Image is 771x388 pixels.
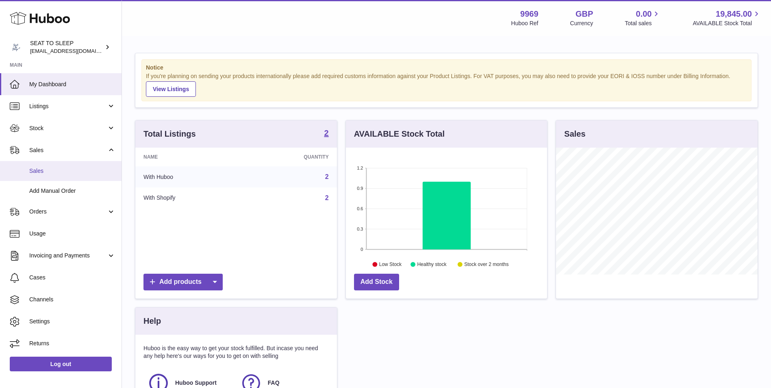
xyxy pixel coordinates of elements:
[325,173,329,180] a: 2
[716,9,752,20] span: 19,845.00
[417,262,447,267] text: Healthy stock
[143,129,196,140] h3: Total Listings
[143,344,329,360] p: Huboo is the easy way to get your stock fulfilled. But incase you need any help here's our ways f...
[29,274,115,281] span: Cases
[29,187,115,195] span: Add Manual Order
[325,194,329,201] a: 2
[29,340,115,347] span: Returns
[464,262,508,267] text: Stock over 2 months
[570,20,593,27] div: Currency
[146,72,747,97] div: If you're planning on sending your products internationally please add required customs informati...
[354,274,399,290] a: Add Stock
[29,167,115,175] span: Sales
[29,252,107,259] span: Invoicing and Payments
[29,124,107,132] span: Stock
[625,9,661,27] a: 0.00 Total sales
[30,39,103,55] div: SEAT TO SLEEP
[693,9,761,27] a: 19,845.00 AVAILABLE Stock Total
[29,318,115,325] span: Settings
[29,81,115,88] span: My Dashboard
[30,48,119,54] span: [EMAIL_ADDRESS][DOMAIN_NAME]
[135,148,244,166] th: Name
[146,64,747,72] strong: Notice
[29,230,115,238] span: Usage
[357,166,363,170] text: 1.2
[175,379,217,387] span: Huboo Support
[135,187,244,209] td: With Shopify
[10,41,22,53] img: internalAdmin-9969@internal.huboo.com
[625,20,661,27] span: Total sales
[357,206,363,211] text: 0.6
[143,316,161,327] h3: Help
[143,274,223,290] a: Add products
[324,129,329,137] strong: 2
[361,247,363,252] text: 0
[268,379,280,387] span: FAQ
[29,296,115,303] span: Channels
[29,102,107,110] span: Listings
[146,81,196,97] a: View Listings
[357,186,363,191] text: 0.9
[576,9,593,20] strong: GBP
[511,20,539,27] div: Huboo Ref
[135,166,244,187] td: With Huboo
[29,208,107,216] span: Orders
[324,129,329,139] a: 2
[10,357,112,371] a: Log out
[564,129,585,140] h3: Sales
[29,146,107,154] span: Sales
[636,9,652,20] span: 0.00
[354,129,445,140] h3: AVAILABLE Stock Total
[379,262,402,267] text: Low Stock
[520,9,539,20] strong: 9969
[693,20,761,27] span: AVAILABLE Stock Total
[244,148,337,166] th: Quantity
[357,227,363,231] text: 0.3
